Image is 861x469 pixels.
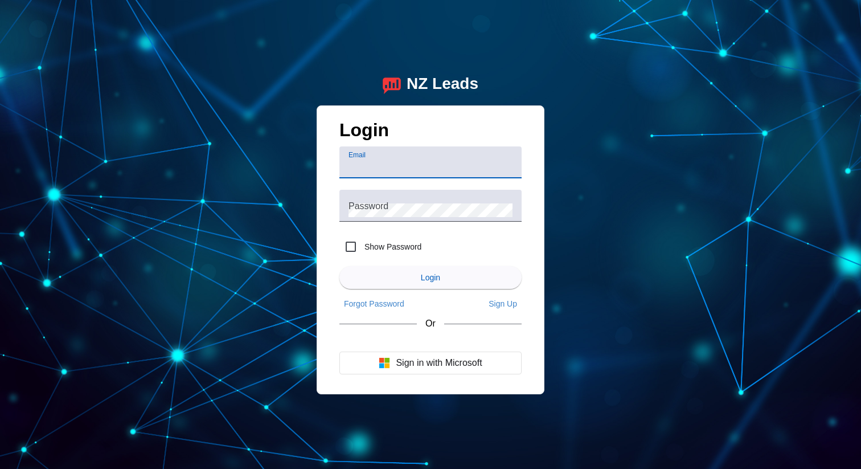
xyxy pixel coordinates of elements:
[339,352,522,374] button: Sign in with Microsoft
[379,357,390,369] img: Microsoft logo
[344,299,404,308] span: Forgot Password
[425,319,436,329] span: Or
[348,151,366,158] mat-label: Email
[348,201,388,210] mat-label: Password
[339,266,522,289] button: Login
[383,75,478,94] a: logoNZ Leads
[339,120,522,146] h1: Login
[362,241,421,252] label: Show Password
[407,75,478,94] div: NZ Leads
[489,299,517,308] span: Sign Up
[421,273,440,282] span: Login
[383,75,401,94] img: logo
